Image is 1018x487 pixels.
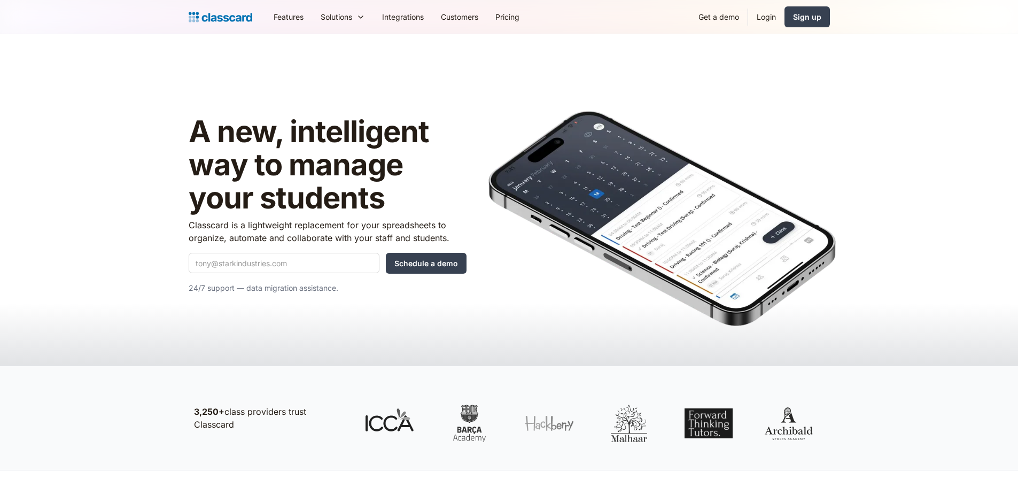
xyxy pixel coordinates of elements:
input: tony@starkindustries.com [189,253,379,273]
a: Features [265,5,312,29]
strong: 3,250+ [194,406,224,417]
a: Login [748,5,784,29]
p: 24/7 support — data migration assistance. [189,282,467,295]
p: Classcard is a lightweight replacement for your spreadsheets to organize, automate and collaborat... [189,219,467,244]
div: Solutions [312,5,374,29]
a: Pricing [487,5,528,29]
a: Get a demo [690,5,748,29]
p: class providers trust Classcard [194,405,344,431]
input: Schedule a demo [386,253,467,274]
a: Integrations [374,5,432,29]
a: Sign up [784,6,830,27]
div: Solutions [321,11,352,22]
form: Quick Demo Form [189,253,467,274]
a: Logo [189,10,252,25]
div: Sign up [793,11,821,22]
h1: A new, intelligent way to manage your students [189,115,467,214]
a: Customers [432,5,487,29]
